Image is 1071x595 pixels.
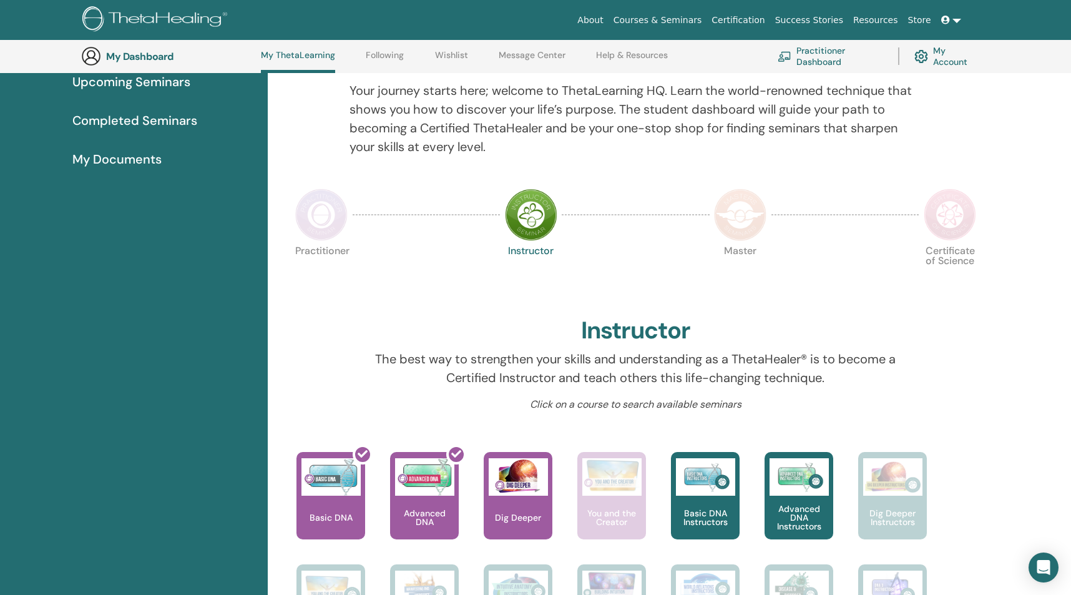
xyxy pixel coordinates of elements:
a: Success Stories [770,9,848,32]
span: Completed Seminars [72,111,197,130]
img: chalkboard-teacher.svg [778,51,791,61]
p: Your journey starts here; welcome to ThetaLearning HQ. Learn the world-renowned technique that sh... [350,81,922,156]
p: Master [714,246,766,298]
a: Wishlist [435,50,468,70]
p: Practitioner [295,246,348,298]
a: Dig Deeper Dig Deeper [484,452,552,564]
p: Certificate of Science [924,246,976,298]
p: Advanced DNA Instructors [765,504,833,531]
p: Dig Deeper Instructors [858,509,927,526]
img: Certificate of Science [924,189,976,241]
p: Dig Deeper [490,513,546,522]
a: Practitioner Dashboard [778,42,883,70]
img: Basic DNA Instructors [676,458,735,496]
img: Dig Deeper [489,458,548,496]
a: Basic DNA Instructors Basic DNA Instructors [671,452,740,564]
p: Basic DNA Instructors [671,509,740,526]
p: You and the Creator [577,509,646,526]
img: Advanced DNA [395,458,454,496]
a: My Account [914,42,977,70]
a: Following [366,50,404,70]
a: Store [903,9,936,32]
a: Certification [707,9,770,32]
div: Open Intercom Messenger [1029,553,1059,583]
a: Courses & Seminars [609,9,707,32]
p: Instructor [505,246,557,298]
p: Click on a course to search available seminars [350,397,922,412]
img: Master [714,189,766,241]
p: Advanced DNA [390,509,459,526]
img: Advanced DNA Instructors [770,458,829,496]
img: Practitioner [295,189,348,241]
span: Upcoming Seminars [72,72,190,91]
img: Basic DNA [301,458,361,496]
h3: My Dashboard [106,51,231,62]
img: cog.svg [914,47,928,66]
h2: Instructor [581,317,690,345]
img: generic-user-icon.jpg [81,46,101,66]
a: You and the Creator You and the Creator [577,452,646,564]
a: Basic DNA Basic DNA [296,452,365,564]
img: Instructor [505,189,557,241]
a: Message Center [499,50,565,70]
span: My Documents [72,150,162,169]
img: You and the Creator [582,458,642,493]
a: Advanced DNA Instructors Advanced DNA Instructors [765,452,833,564]
a: Resources [848,9,903,32]
img: logo.png [82,6,232,34]
a: Dig Deeper Instructors Dig Deeper Instructors [858,452,927,564]
a: About [572,9,608,32]
p: The best way to strengthen your skills and understanding as a ThetaHealer® is to become a Certifi... [350,350,922,387]
img: Dig Deeper Instructors [863,458,922,496]
a: Advanced DNA Advanced DNA [390,452,459,564]
a: My ThetaLearning [261,50,335,73]
a: Help & Resources [596,50,668,70]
